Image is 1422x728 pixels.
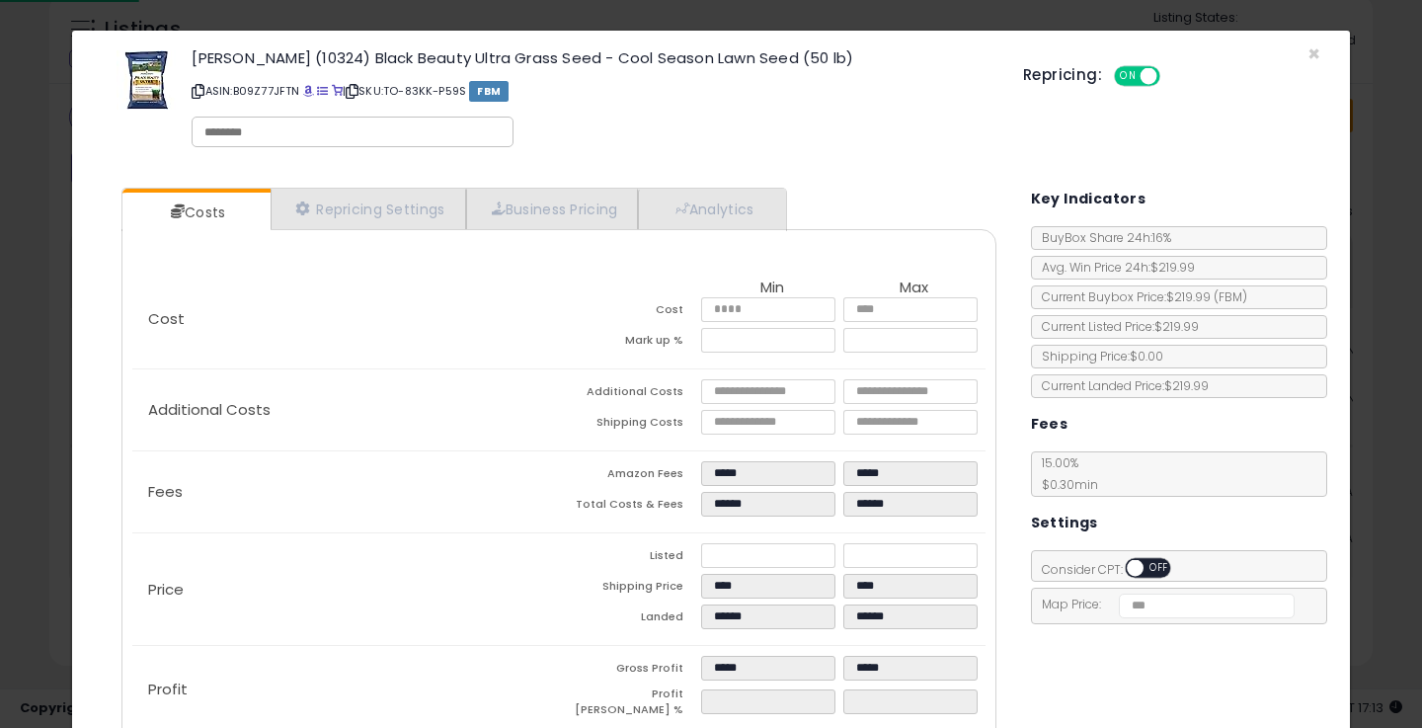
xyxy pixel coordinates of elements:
a: BuyBox page [303,83,314,99]
td: Amazon Fees [559,461,701,492]
td: Gross Profit [559,656,701,687]
span: Current Landed Price: $219.99 [1032,377,1209,394]
span: $219.99 [1166,288,1247,305]
td: Profit [PERSON_NAME] % [559,687,701,723]
span: Current Buybox Price: [1032,288,1247,305]
td: Landed [559,605,701,635]
span: Avg. Win Price 24h: $219.99 [1032,259,1195,276]
td: Total Costs & Fees [559,492,701,523]
span: Shipping Price: $0.00 [1032,348,1163,364]
a: Your listing only [332,83,343,99]
th: Max [843,280,986,297]
span: Map Price: [1032,596,1296,612]
h5: Key Indicators [1031,187,1146,211]
th: Min [701,280,843,297]
span: ON [1116,68,1141,85]
span: OFF [1157,68,1189,85]
p: Fees [132,484,559,500]
a: Costs [122,193,269,232]
span: Consider CPT: [1032,561,1197,578]
p: Profit [132,682,559,697]
h3: [PERSON_NAME] (10324) Black Beauty Ultra Grass Seed - Cool Season Lawn Seed (50 lb) [192,50,993,65]
span: BuyBox Share 24h: 16% [1032,229,1171,246]
td: Shipping Price [559,574,701,605]
p: Price [132,582,559,598]
td: Listed [559,543,701,574]
span: ( FBM ) [1214,288,1247,305]
p: ASIN: B09Z77JFTN | SKU: TO-83KK-P59S [192,75,993,107]
span: Current Listed Price: $219.99 [1032,318,1199,335]
a: Analytics [638,189,784,229]
span: FBM [469,81,509,102]
p: Additional Costs [132,402,559,418]
span: 15.00 % [1032,454,1098,493]
td: Additional Costs [559,379,701,410]
h5: Fees [1031,412,1068,437]
h5: Repricing: [1023,67,1102,83]
h5: Settings [1031,511,1098,535]
td: Mark up % [559,328,701,359]
span: × [1307,40,1320,68]
td: Shipping Costs [559,410,701,441]
p: Cost [132,311,559,327]
a: Business Pricing [466,189,639,229]
td: Cost [559,297,701,328]
img: 41e3uYkPFbL._SL60_.jpg [117,50,176,110]
span: OFF [1144,560,1175,577]
a: Repricing Settings [271,189,466,229]
span: $0.30 min [1032,476,1098,493]
a: All offer listings [317,83,328,99]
